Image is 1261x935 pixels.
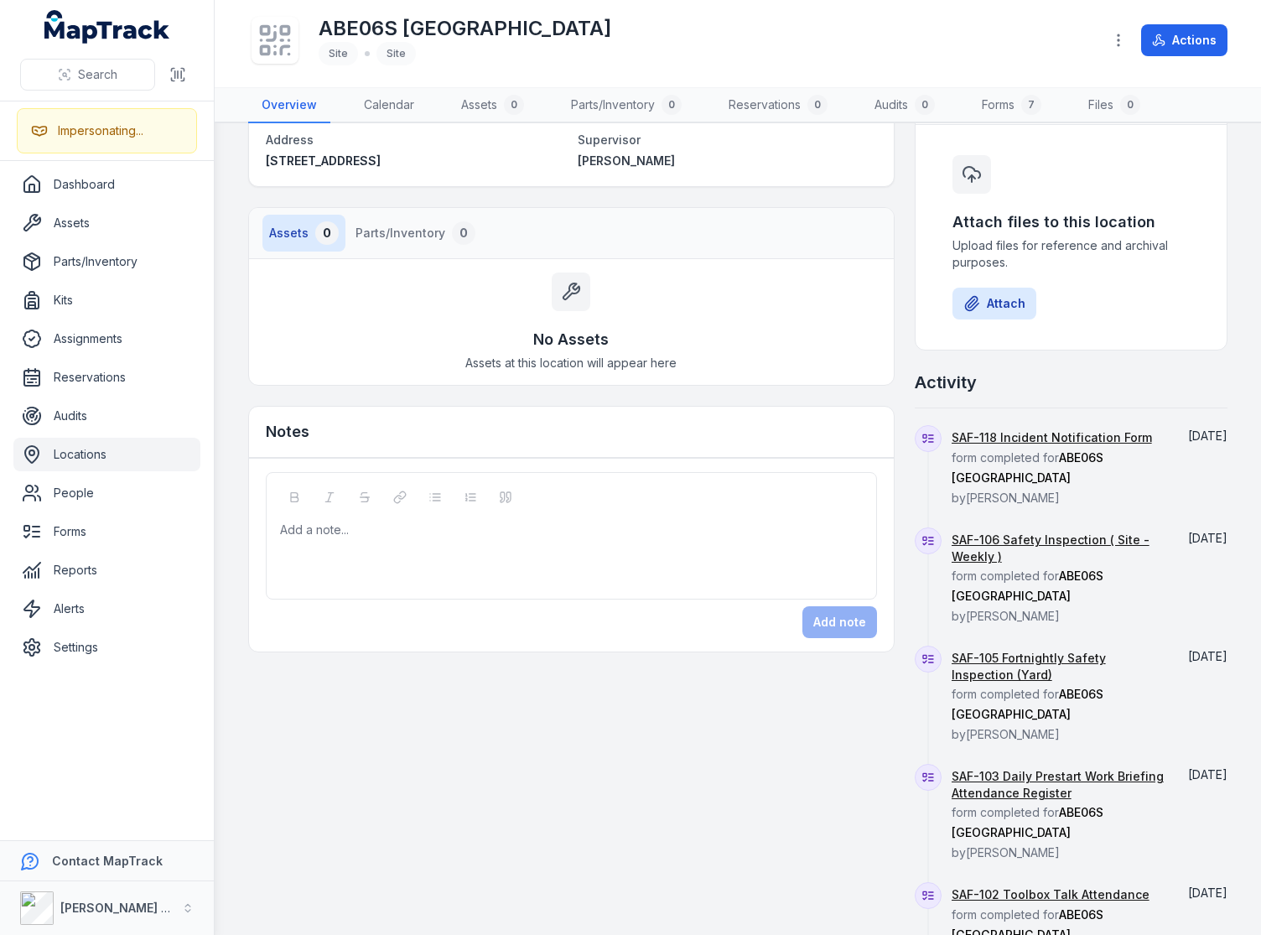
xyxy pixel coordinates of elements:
span: Supervisor [578,132,641,147]
strong: [PERSON_NAME] Group [60,901,198,915]
span: form completed for by [PERSON_NAME] [952,532,1164,623]
a: SAF-103 Daily Prestart Work Briefing Attendance Register [952,768,1164,802]
a: Audits [13,399,200,433]
span: Search [78,66,117,83]
time: 15/09/2025, 4:28:48 pm [1188,886,1227,900]
a: Reservations [13,361,200,394]
a: Kits [13,283,200,317]
span: [DATE] [1188,886,1227,900]
h3: Attach files to this location [952,210,1190,234]
div: 7 [1021,95,1041,115]
h3: No Assets [533,328,609,351]
a: Forms [13,515,200,548]
button: Parts/Inventory0 [349,215,482,252]
a: Overview [248,88,330,123]
a: Parts/Inventory [13,245,200,278]
a: Alerts [13,592,200,626]
span: [DATE] [1188,429,1227,443]
a: SAF-106 Safety Inspection ( Site - Weekly ) [952,532,1164,565]
span: [DATE] [1188,531,1227,545]
button: Attach [952,288,1036,319]
span: [STREET_ADDRESS] [266,153,381,168]
span: Address [266,132,314,147]
time: 17/09/2025, 11:38:55 am [1188,531,1227,545]
a: Reservations0 [715,88,841,123]
span: form completed for by [PERSON_NAME] [952,769,1164,860]
a: SAF-102 Toolbox Talk Attendance [952,886,1149,903]
div: Impersonating... [58,122,143,139]
div: 0 [807,95,828,115]
button: Actions [1141,24,1227,56]
time: 16/09/2025, 4:45:20 pm [1188,649,1227,663]
time: 16/09/2025, 4:36:25 pm [1188,767,1227,782]
span: Site [329,47,348,60]
span: form completed for by [PERSON_NAME] [952,430,1152,505]
div: 0 [662,95,682,115]
a: Locations [13,438,200,471]
a: Parts/Inventory0 [558,88,695,123]
a: [PERSON_NAME] [578,153,876,169]
div: 0 [504,95,524,115]
span: Upload files for reference and archival purposes. [952,237,1190,271]
a: SAF-105 Fortnightly Safety Inspection (Yard) [952,650,1164,683]
div: 0 [915,95,935,115]
a: Assets0 [448,88,537,123]
h1: ABE06S [GEOGRAPHIC_DATA] [319,15,611,42]
span: Assets at this location will appear here [465,355,677,371]
a: Calendar [350,88,428,123]
span: [DATE] [1188,767,1227,782]
h3: Notes [266,420,309,444]
a: Files0 [1075,88,1154,123]
a: People [13,476,200,510]
a: Settings [13,631,200,664]
a: Forms7 [968,88,1055,123]
a: Assignments [13,322,200,356]
button: Search [20,59,155,91]
span: [DATE] [1188,649,1227,663]
div: 0 [315,221,339,245]
a: Assets [13,206,200,240]
a: SAF-118 Incident Notification Form [952,429,1152,446]
strong: Contact MapTrack [52,854,163,868]
a: MapTrack [44,10,170,44]
div: Site [376,42,416,65]
h2: Activity [915,371,977,394]
span: form completed for by [PERSON_NAME] [952,651,1164,741]
button: Assets0 [262,215,345,252]
a: Reports [13,553,200,587]
a: Audits0 [861,88,948,123]
time: 17/09/2025, 12:05:00 pm [1188,429,1227,443]
a: Dashboard [13,168,200,201]
div: 0 [452,221,475,245]
div: 0 [1120,95,1140,115]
